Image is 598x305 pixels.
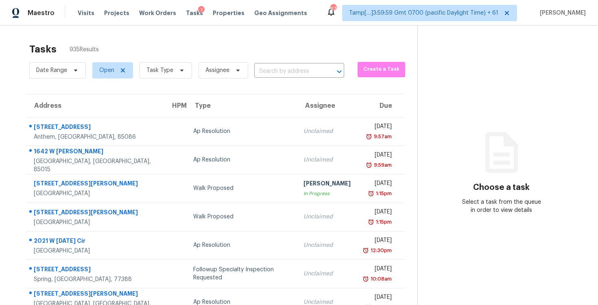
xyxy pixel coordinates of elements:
[193,241,290,249] div: Ap Resolution
[34,265,157,275] div: [STREET_ADDRESS]
[368,218,374,226] img: Overdue Alarm Icon
[198,6,205,14] div: 1
[28,9,55,17] span: Maestro
[362,275,369,283] img: Overdue Alarm Icon
[303,179,351,190] div: [PERSON_NAME]
[362,65,402,74] span: Create a Task
[187,94,297,117] th: Type
[164,94,187,117] th: HPM
[362,246,369,255] img: Overdue Alarm Icon
[34,133,157,141] div: Anthem, [GEOGRAPHIC_DATA], 85086
[34,157,157,174] div: [GEOGRAPHIC_DATA], [GEOGRAPHIC_DATA], 85015
[29,45,57,53] h2: Tasks
[374,218,392,226] div: 1:15pm
[78,9,94,17] span: Visits
[364,151,392,161] div: [DATE]
[34,247,157,255] div: [GEOGRAPHIC_DATA]
[34,123,157,133] div: [STREET_ADDRESS]
[334,66,345,77] button: Open
[193,127,290,135] div: Ap Resolution
[460,198,543,214] div: Select a task from the queue in order to view details
[364,265,392,275] div: [DATE]
[374,190,392,198] div: 1:15pm
[34,218,157,227] div: [GEOGRAPHIC_DATA]
[303,190,351,198] div: In Progress
[34,190,157,198] div: [GEOGRAPHIC_DATA]
[366,133,372,141] img: Overdue Alarm Icon
[186,10,203,16] span: Tasks
[34,147,157,157] div: 1642 W [PERSON_NAME]
[36,66,67,74] span: Date Range
[358,62,406,77] button: Create a Task
[368,190,374,198] img: Overdue Alarm Icon
[34,179,157,190] div: [STREET_ADDRESS][PERSON_NAME]
[303,156,351,164] div: Unclaimed
[213,9,244,17] span: Properties
[254,9,307,17] span: Geo Assignments
[364,208,392,218] div: [DATE]
[34,275,157,283] div: Spring, [GEOGRAPHIC_DATA], 77388
[364,179,392,190] div: [DATE]
[364,236,392,246] div: [DATE]
[104,9,129,17] span: Projects
[193,184,290,192] div: Walk Proposed
[473,183,530,192] h3: Choose a task
[366,161,372,169] img: Overdue Alarm Icon
[303,127,351,135] div: Unclaimed
[70,46,99,54] span: 935 Results
[146,66,173,74] span: Task Type
[193,213,290,221] div: Walk Proposed
[193,266,290,282] div: Followup Specialty Inspection Requested
[205,66,229,74] span: Assignee
[364,293,392,303] div: [DATE]
[364,122,392,133] div: [DATE]
[537,9,586,17] span: [PERSON_NAME]
[193,156,290,164] div: Ap Resolution
[139,9,176,17] span: Work Orders
[303,270,351,278] div: Unclaimed
[34,290,157,300] div: [STREET_ADDRESS][PERSON_NAME]
[349,9,498,17] span: Tamp[…]3:59:59 Gmt 0700 (pacific Daylight Time) + 61
[34,237,157,247] div: 2021 W [DATE] Cir
[254,65,321,78] input: Search by address
[369,275,392,283] div: 10:08am
[303,241,351,249] div: Unclaimed
[99,66,114,74] span: Open
[330,5,336,13] div: 676
[357,94,404,117] th: Due
[372,133,392,141] div: 9:57am
[303,213,351,221] div: Unclaimed
[369,246,392,255] div: 12:30pm
[26,94,164,117] th: Address
[372,161,392,169] div: 9:59am
[297,94,357,117] th: Assignee
[34,208,157,218] div: [STREET_ADDRESS][PERSON_NAME]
